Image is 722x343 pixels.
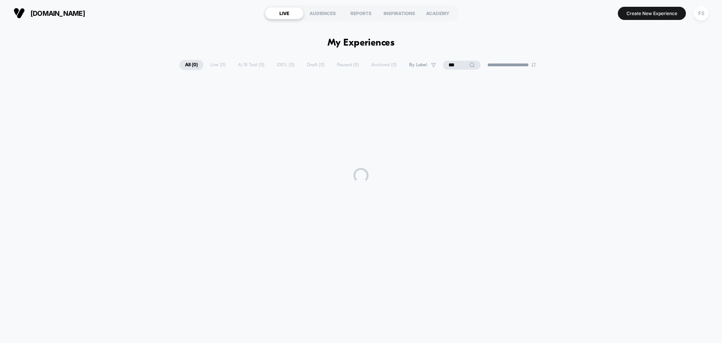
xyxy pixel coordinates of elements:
div: FS [694,6,708,21]
span: By Label [409,62,427,68]
img: end [531,63,536,67]
div: REPORTS [342,7,380,19]
span: [DOMAIN_NAME] [30,9,85,17]
div: LIVE [265,7,303,19]
div: ACADEMY [419,7,457,19]
h1: My Experiences [328,38,395,49]
button: [DOMAIN_NAME] [11,7,87,19]
span: All ( 0 ) [179,60,203,70]
div: INSPIRATIONS [380,7,419,19]
div: AUDIENCES [303,7,342,19]
img: Visually logo [14,8,25,19]
button: FS [692,6,711,21]
button: Create New Experience [618,7,686,20]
